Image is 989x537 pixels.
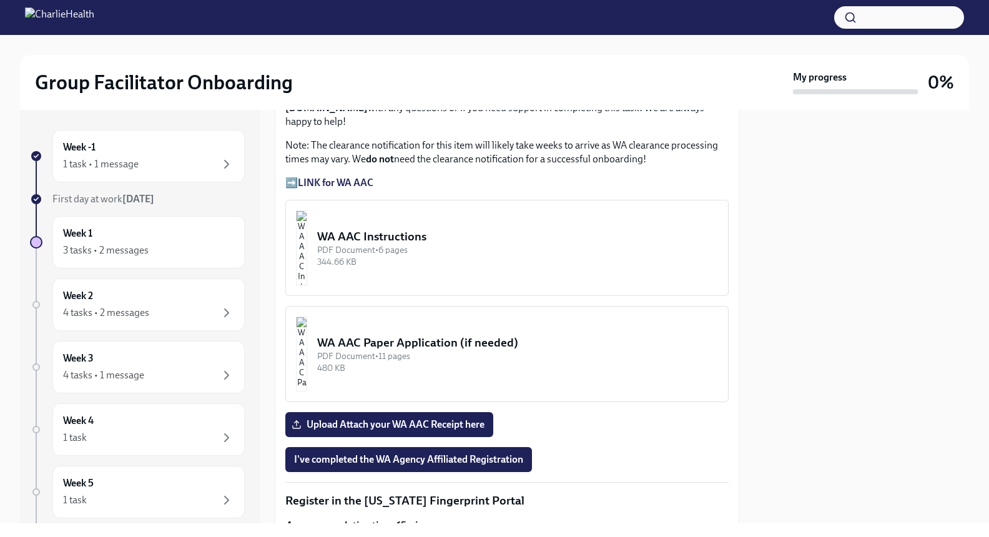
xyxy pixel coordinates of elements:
div: PDF Document • 11 pages [317,350,718,362]
h6: Week 1 [63,227,92,240]
div: 4 tasks • 2 messages [63,306,149,320]
div: 1 task • 1 message [63,157,139,171]
a: Week 41 task [30,403,245,456]
strong: My progress [793,71,847,84]
img: CharlieHealth [25,7,94,27]
strong: Approx completion time: 15mins [285,520,427,531]
div: WA AAC Paper Application (if needed) [317,335,718,351]
div: 1 task [63,493,87,507]
a: Week 34 tasks • 1 message [30,341,245,393]
div: 344.66 KB [317,256,718,268]
strong: do not [366,153,394,165]
h6: Week -1 [63,140,96,154]
h6: Week 3 [63,352,94,365]
h6: Week 2 [63,289,93,303]
h2: Group Facilitator Onboarding [35,70,293,95]
img: WA AAC Paper Application (if needed) [296,317,307,392]
span: Upload Attach your WA AAC Receipt here [294,418,485,431]
button: WA AAC InstructionsPDF Document•6 pages344.66 KB [285,200,729,296]
h6: Week 5 [63,476,94,490]
p: ➡️ [285,176,729,190]
label: Upload Attach your WA AAC Receipt here [285,412,493,437]
img: WA AAC Instructions [296,210,307,285]
button: I've completed the WA Agency Affiliated Registration [285,447,532,472]
a: Week 24 tasks • 2 messages [30,278,245,331]
div: WA AAC Instructions [317,229,718,245]
a: Week 51 task [30,466,245,518]
div: PDF Document • 6 pages [317,244,718,256]
a: Week 13 tasks • 2 messages [30,216,245,268]
span: I've completed the WA Agency Affiliated Registration [294,453,523,466]
h3: 0% [928,71,954,94]
a: LINK for WA AAC [298,177,373,189]
div: 3 tasks • 2 messages [63,244,149,257]
div: 4 tasks • 1 message [63,368,144,382]
strong: [DATE] [122,193,154,205]
div: 480 KB [317,362,718,374]
span: First day at work [52,193,154,205]
p: Note: The clearance notification for this item will likely take weeks to arrive as WA clearance p... [285,139,729,166]
p: Register in the [US_STATE] Fingerprint Portal [285,493,729,509]
button: WA AAC Paper Application (if needed)PDF Document•11 pages480 KB [285,306,729,402]
a: First day at work[DATE] [30,192,245,206]
a: Week -11 task • 1 message [30,130,245,182]
h6: Week 4 [63,414,94,428]
div: 1 task [63,431,87,445]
